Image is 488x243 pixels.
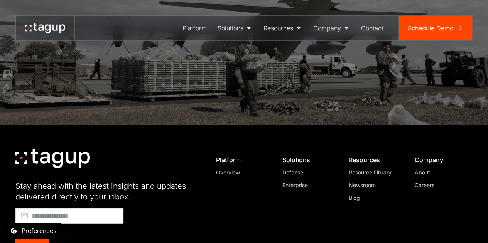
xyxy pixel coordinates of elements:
a: About [415,168,466,176]
a: Contact [356,16,389,40]
a: Solutions [212,16,258,40]
div: Company [415,156,466,163]
a: Company [308,16,356,40]
a: Resources [258,16,308,40]
div: Company [313,23,341,33]
a: Careers [415,181,466,189]
div: Preferences [22,226,56,235]
div: Resources [348,156,400,163]
div: Contact [361,23,383,33]
div: Resources [263,23,293,33]
div: Solutions [218,23,243,33]
a: Enterprise [282,181,334,189]
a: Schedule Demo [399,16,472,40]
a: Overview [216,168,268,176]
a: Platform [177,16,212,40]
div: Platform [182,23,207,33]
a: Newsroom [348,181,400,189]
a: Blog [348,193,400,201]
div: Platform [216,156,268,163]
div: Solutions [282,156,334,163]
a: Resource Library [348,168,400,176]
div: Schedule Demo [408,23,454,33]
div: Stay ahead with the latest insights and updates delivered directly to your inbox. [15,180,198,202]
a: Defense [282,168,334,176]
